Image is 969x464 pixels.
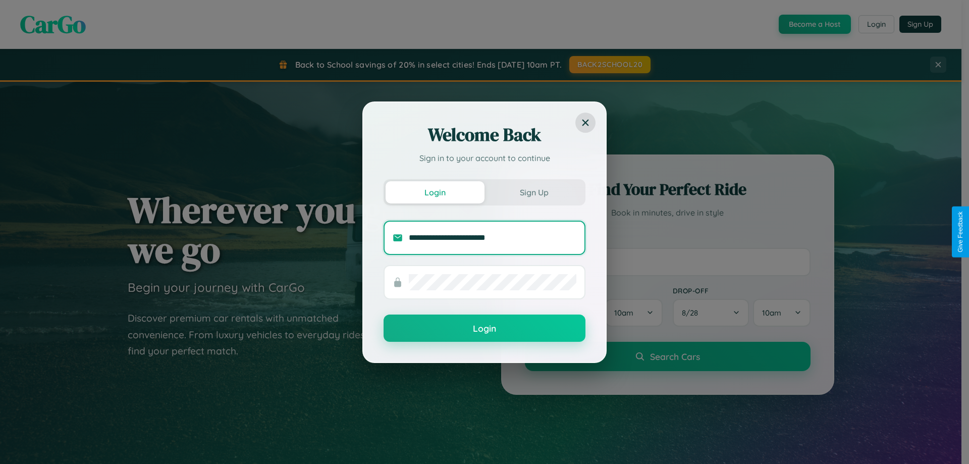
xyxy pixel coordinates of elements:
[957,212,964,252] div: Give Feedback
[384,152,585,164] p: Sign in to your account to continue
[484,181,583,203] button: Sign Up
[384,123,585,147] h2: Welcome Back
[386,181,484,203] button: Login
[384,315,585,342] button: Login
